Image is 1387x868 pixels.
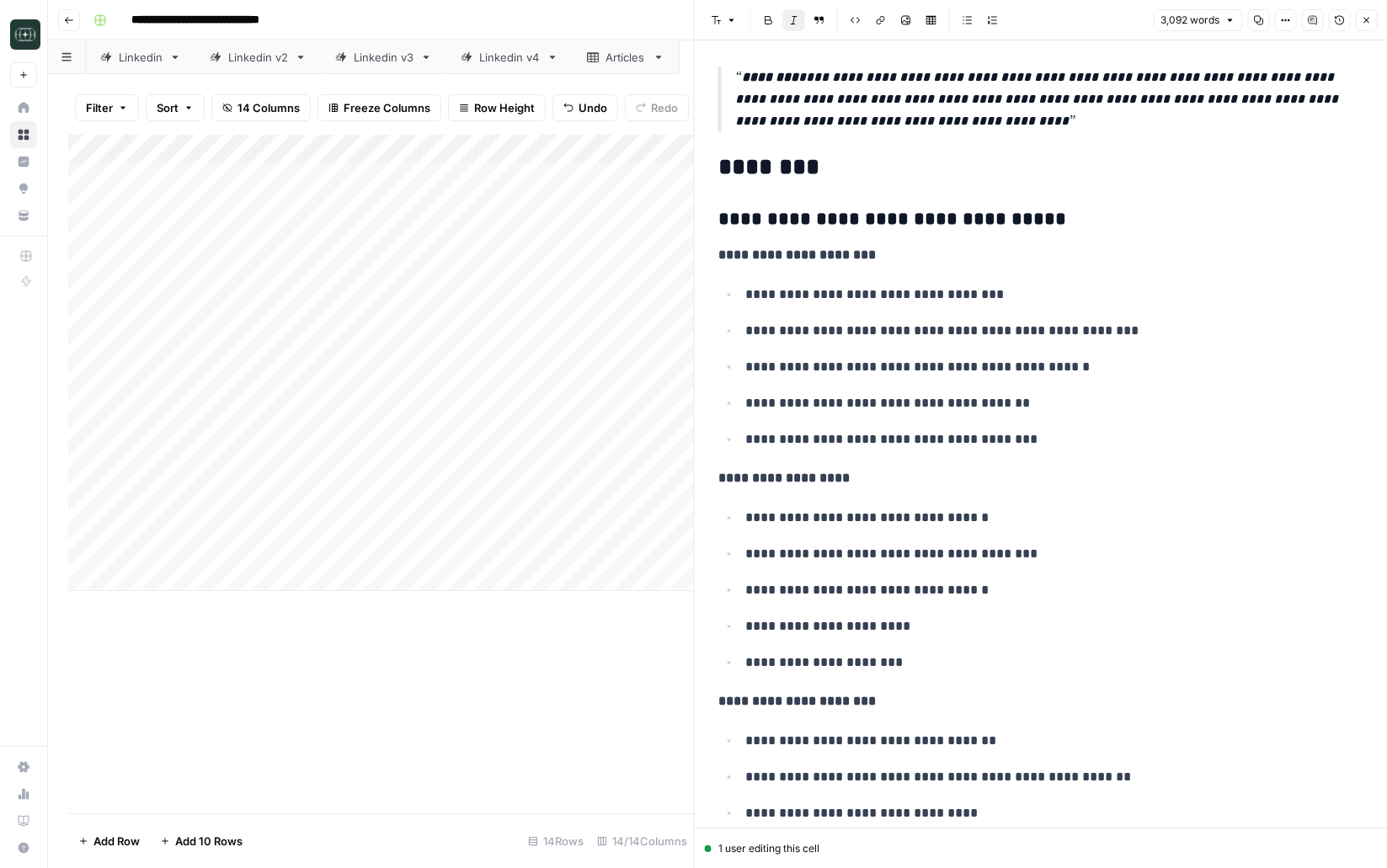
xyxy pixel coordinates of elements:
a: Linkedin v3 [321,40,446,74]
a: Settings [10,754,37,780]
a: Articles [573,40,679,74]
div: Linkedin [119,49,163,66]
button: Redo [625,94,689,121]
span: 3,092 words [1160,13,1219,28]
div: Linkedin v4 [479,49,540,66]
div: Linkedin v2 [228,49,288,66]
button: Add 10 Rows [150,828,253,855]
div: 14 Rows [521,828,590,855]
span: Filter [86,99,113,116]
a: Your Data [10,202,37,229]
a: Linkedin [86,40,195,74]
div: 14/14 Columns [590,828,694,855]
a: Opportunities [10,175,37,202]
button: Sort [146,94,205,121]
a: Usage [10,780,37,807]
button: Row Height [448,94,546,121]
div: Linkedin v3 [354,49,413,66]
span: Redo [651,99,678,116]
span: Sort [157,99,179,116]
span: Row Height [474,99,535,116]
span: Add 10 Rows [175,833,243,849]
a: Home [10,94,37,121]
span: Add Row [93,833,140,849]
a: Browse [10,121,37,148]
button: Undo [552,94,618,121]
a: Linkedin v4 [446,40,573,74]
a: Insights [10,148,37,175]
button: 3,092 words [1153,9,1242,31]
button: Help + Support [10,834,37,861]
img: Catalyst Logo [10,19,40,50]
button: Workspace: Catalyst [10,13,37,56]
div: 1 user editing this cell [705,841,1378,856]
button: Add Row [68,828,150,855]
a: Linkedin v2 [195,40,321,74]
span: Freeze Columns [344,99,430,116]
button: 14 Columns [211,94,311,121]
a: Playbooks [679,40,798,74]
div: Articles [605,49,646,66]
button: Filter [75,94,139,121]
a: Learning Hub [10,807,37,834]
span: 14 Columns [237,99,300,116]
button: Freeze Columns [317,94,441,121]
span: Undo [579,99,607,116]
